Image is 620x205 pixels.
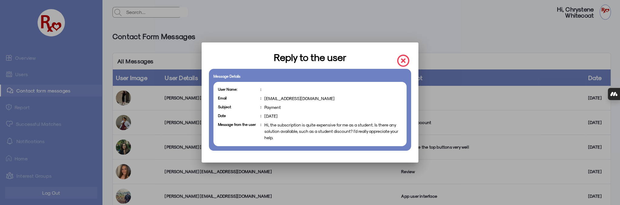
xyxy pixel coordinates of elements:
span: Payment [264,104,281,110]
label: Message from the user [218,122,257,127]
label: Subject [218,104,257,109]
span: [DATE] [264,113,277,119]
h3: Reply to the user [274,50,346,64]
span: Hi, the subscription is quite expensive for me as a student. Is there any solution available, suc... [264,122,402,141]
span: [EMAIL_ADDRESS][DOMAIN_NAME] [264,95,334,102]
label: User Name: [218,86,257,92]
label: Email [218,95,257,101]
h4: Message Details [213,73,240,79]
label: Date [218,113,257,118]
